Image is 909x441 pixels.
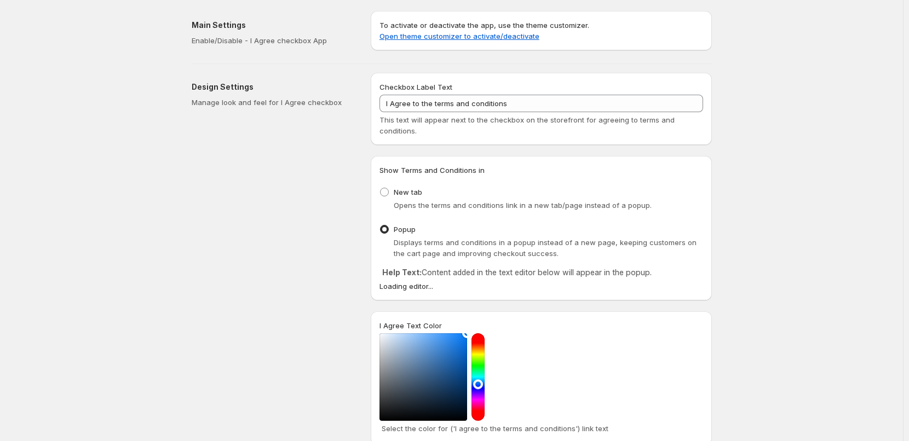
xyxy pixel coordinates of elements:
span: Popup [394,225,416,234]
span: Opens the terms and conditions link in a new tab/page instead of a popup. [394,201,652,210]
span: Checkbox Label Text [379,83,452,91]
span: Show Terms and Conditions in [379,166,485,175]
p: Select the color for ('I agree to the terms and conditions') link text [382,423,701,434]
label: I Agree Text Color [379,320,442,331]
p: To activate or deactivate the app, use the theme customizer. [379,20,703,42]
strong: Help Text: [382,268,422,277]
span: Displays terms and conditions in a popup instead of a new page, keeping customers on the cart pag... [394,238,697,258]
h2: Main Settings [192,20,353,31]
h2: Design Settings [192,82,353,92]
span: New tab [394,188,422,196]
p: Manage look and feel for I Agree checkbox [192,97,353,108]
a: Open theme customizer to activate/deactivate [379,32,539,40]
p: Content added in the text editor below will appear in the popup. [382,267,700,278]
span: This text will appear next to the checkbox on the storefront for agreeing to terms and conditions. [379,115,675,135]
p: Enable/Disable - I Agree checkbox App [192,35,353,46]
div: Loading editor... [379,281,703,292]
